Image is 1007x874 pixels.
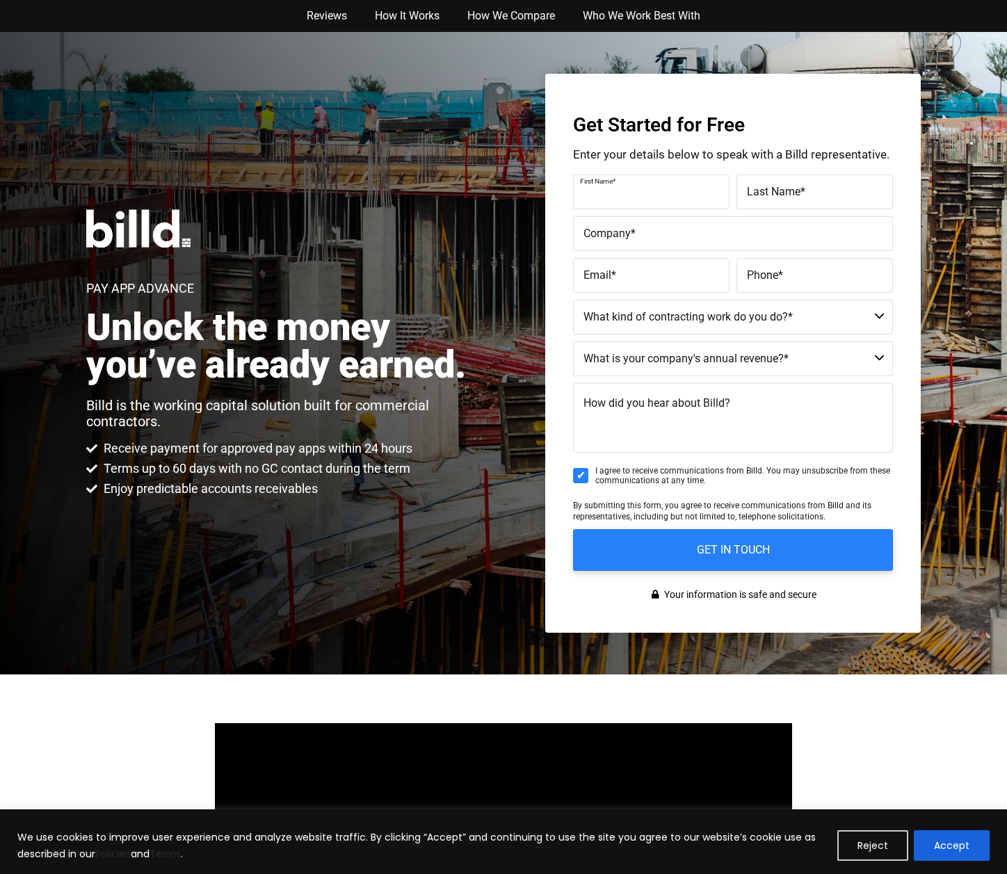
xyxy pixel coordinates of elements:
[661,585,816,605] span: Your information is safe and secure
[100,480,318,497] span: Enjoy predictable accounts receivables
[86,309,481,384] h2: Unlock the money you’ve already earned.
[747,185,800,198] span: Last Name
[583,227,631,240] span: Company
[573,468,588,483] input: I agree to receive communications from Billd. You may unsubscribe from these communications at an...
[747,268,778,282] span: Phone
[86,398,481,430] p: Billd is the working capital solution built for commercial contractors.
[573,501,871,521] span: By submitting this form, you agree to receive communications from Billd and its representatives, ...
[914,830,990,861] button: Accept
[837,830,908,861] button: Reject
[573,115,893,135] h3: Get Started for Free
[583,396,730,410] span: How did you hear about Billd?
[573,529,893,571] input: GET IN TOUCH
[86,282,194,295] h1: Pay App Advance
[17,829,827,862] p: We use cookies to improve user experience and analyze website traffic. By clicking “Accept” and c...
[573,149,893,161] p: Enter your details below to speak with a Billd representative.
[583,268,611,282] span: Email
[100,440,412,457] span: Receive payment for approved pay apps within 24 hours
[150,847,181,861] a: Terms
[100,460,410,477] span: Terms up to 60 days with no GC contact during the term
[595,466,893,486] span: I agree to receive communications from Billd. You may unsubscribe from these communications at an...
[580,177,613,185] span: First Name
[95,847,131,861] a: Policies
